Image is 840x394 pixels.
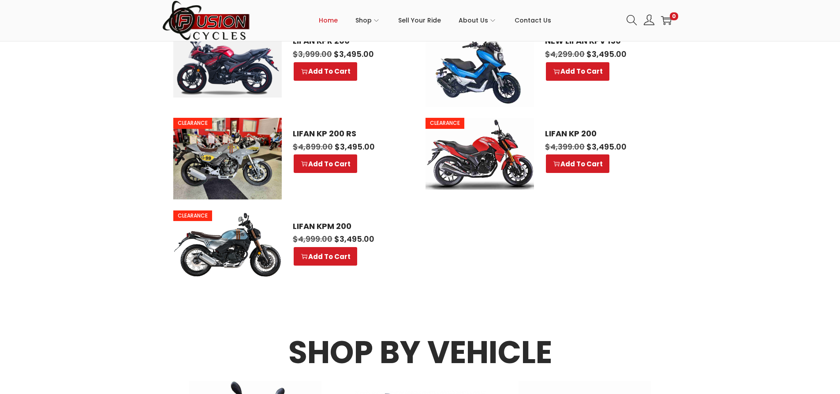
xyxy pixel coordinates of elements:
a: LIFAN KP 200 [545,129,656,139]
span: 4,299.00 [545,49,585,60]
span: Home [319,9,338,31]
span: 3,999.00 [293,49,332,60]
span: $ [334,233,340,244]
img: LIFAN KP 200 [426,118,534,190]
span: Contact Us [515,9,551,31]
a: CLEARANCE [173,25,282,98]
a: LIFAN KP 200 RS [293,129,403,139]
h3: Shop By Vehicle [173,337,667,368]
span: About Us [459,9,488,31]
span: 3,495.00 [334,49,374,60]
span: CLEARANCE [426,118,464,128]
a: CLEARANCE [426,118,534,190]
a: LIFAN KPR 200 [293,36,403,46]
a: NEW LIFAN KPV 150 [545,36,656,46]
a: CLEARANCE [426,25,534,107]
a: Select options for “LIFAN KPM 200” [294,247,357,266]
a: Home [319,0,338,40]
span: 4,899.00 [293,141,333,152]
a: Select options for “NEW LIFAN KPV 150” [546,62,609,81]
span: CLEARANCE [173,118,212,128]
a: Select options for “LIFAN KP 200” [546,154,609,173]
a: CLEARANCE [173,210,282,277]
span: Shop [355,9,372,31]
span: $ [586,141,592,152]
span: 3,495.00 [335,141,375,152]
span: $ [293,233,298,244]
img: LIFAN KPM 200 [173,210,282,277]
span: 4,999.00 [293,233,332,244]
span: $ [334,49,339,60]
span: CLEARANCE [173,210,212,221]
a: Select options for “LIFAN KPR 200” [294,62,357,81]
nav: Primary navigation [250,0,620,40]
a: 0 [661,15,672,26]
a: LIFAN KPM 200 [293,221,403,231]
span: $ [335,141,340,152]
span: $ [586,49,592,60]
span: 3,495.00 [334,233,374,244]
span: $ [293,49,298,60]
span: Sell Your Ride [398,9,441,31]
span: $ [545,49,550,60]
a: Sell Your Ride [398,0,441,40]
span: $ [545,141,550,152]
a: Select options for “LIFAN KP 200 RS” [294,154,357,173]
span: $ [293,141,298,152]
a: Contact Us [515,0,551,40]
a: CLEARANCE [173,118,282,199]
a: Shop [355,0,381,40]
img: NEW LIFAN KPV 150 [426,25,534,107]
a: About Us [459,0,497,40]
img: LIFAN KP 200 RS [173,118,282,199]
span: 4,399.00 [545,141,585,152]
img: LIFAN KPR 200 [173,25,282,98]
span: 3,495.00 [586,141,627,152]
span: 3,495.00 [586,49,627,60]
